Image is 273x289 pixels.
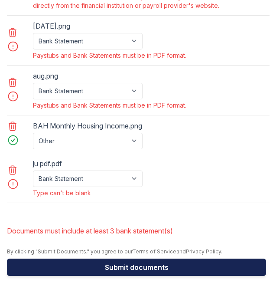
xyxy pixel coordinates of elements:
[7,222,266,240] li: Documents must include at least 3 bank statement(s)
[186,248,222,255] a: Privacy Policy.
[33,157,144,171] div: ju pdf.pdf
[33,51,186,60] div: Paystubs and Bank Statements must be in PDF format.
[33,189,144,197] div: Type can't be blank
[7,248,266,255] div: By clicking "Submit Documents," you agree to our and
[132,248,176,255] a: Terms of Service
[33,19,186,33] div: [DATE].png
[7,259,266,276] button: Submit documents
[33,119,144,133] div: BAH Monthly Housing Income.png
[33,69,186,83] div: aug.png
[33,101,186,110] div: Paystubs and Bank Statements must be in PDF format.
